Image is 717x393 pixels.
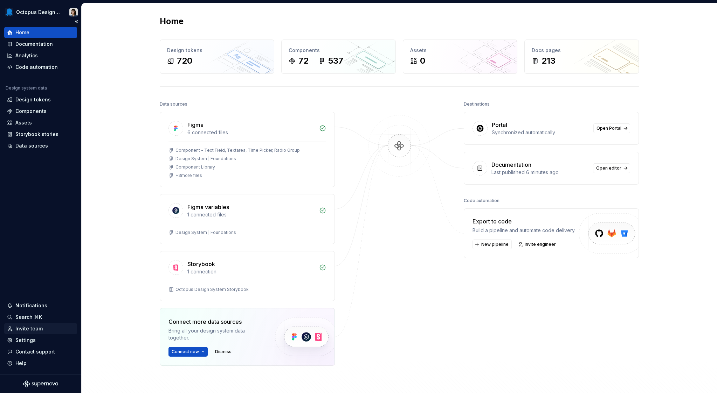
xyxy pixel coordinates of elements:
[71,16,81,26] button: Collapse sidebar
[481,242,509,247] span: New pipeline
[187,129,315,136] div: 6 connected files
[473,240,512,249] button: New pipeline
[16,9,61,16] div: Octopus Design System
[596,165,621,171] span: Open editor
[4,140,77,151] a: Data sources
[410,47,510,54] div: Assets
[464,99,490,109] div: Destinations
[168,347,208,357] button: Connect new
[289,47,388,54] div: Components
[492,121,507,129] div: Portal
[15,52,38,59] div: Analytics
[4,62,77,73] a: Code automation
[160,112,335,187] a: Figma6 connected filesComponent - Text Field, Textarea, Time Picker, Radio GroupDesign System | F...
[175,148,300,153] div: Component - Text Field, Textarea, Time Picker, Radio Group
[4,38,77,50] a: Documentation
[4,27,77,38] a: Home
[597,126,621,131] span: Open Portal
[160,194,335,244] a: Figma variables1 connected filesDesign System | Foundations
[473,227,575,234] div: Build a pipeline and automate code delivery.
[172,349,199,355] span: Connect new
[524,40,639,74] a: Docs pages213
[167,47,267,54] div: Design tokens
[464,196,499,206] div: Code automation
[160,16,184,27] h2: Home
[175,287,249,292] div: Octopus Design System Storybook
[525,242,556,247] span: Invite engineer
[15,41,53,48] div: Documentation
[4,50,77,61] a: Analytics
[69,8,78,16] img: Karolina Szczur
[491,160,531,169] div: Documentation
[15,119,32,126] div: Assets
[23,380,58,387] svg: Supernova Logo
[15,314,42,321] div: Search ⌘K
[4,323,77,334] a: Invite team
[420,55,425,66] div: 0
[15,64,58,71] div: Code automation
[175,173,202,178] div: + 3 more files
[473,217,575,226] div: Export to code
[15,325,43,332] div: Invite team
[15,96,51,103] div: Design tokens
[175,164,215,170] div: Component Library
[1,5,80,20] button: Octopus Design SystemKarolina Szczur
[4,358,77,369] button: Help
[15,142,48,149] div: Data sources
[5,8,13,16] img: fcf53608-4560-46b3-9ec6-dbe177120620.png
[532,47,632,54] div: Docs pages
[160,40,274,74] a: Design tokens720
[4,106,77,117] a: Components
[6,85,47,91] div: Design system data
[4,335,77,346] a: Settings
[187,211,315,218] div: 1 connected files
[593,123,630,133] a: Open Portal
[491,169,589,176] div: Last published 6 minutes ago
[177,55,192,66] div: 720
[215,349,232,355] span: Dismiss
[593,163,630,173] a: Open editor
[15,108,47,115] div: Components
[328,55,343,66] div: 537
[187,121,204,129] div: Figma
[175,230,236,235] div: Design System | Foundations
[15,29,29,36] div: Home
[4,117,77,128] a: Assets
[160,99,187,109] div: Data sources
[4,300,77,311] button: Notifications
[4,94,77,105] a: Design tokens
[542,55,556,66] div: 213
[4,346,77,357] button: Contact support
[298,55,309,66] div: 72
[187,268,315,275] div: 1 connection
[212,347,235,357] button: Dismiss
[403,40,517,74] a: Assets0
[175,156,236,162] div: Design System | Foundations
[281,40,396,74] a: Components72537
[15,360,27,367] div: Help
[168,317,263,326] div: Connect more data sources
[4,312,77,323] button: Search ⌘K
[160,251,335,301] a: Storybook1 connectionOctopus Design System Storybook
[168,327,263,341] div: Bring all your design system data together.
[15,302,47,309] div: Notifications
[15,131,58,138] div: Storybook stories
[187,260,215,268] div: Storybook
[187,203,229,211] div: Figma variables
[15,337,36,344] div: Settings
[15,348,55,355] div: Contact support
[516,240,559,249] a: Invite engineer
[4,129,77,140] a: Storybook stories
[492,129,589,136] div: Synchronized automatically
